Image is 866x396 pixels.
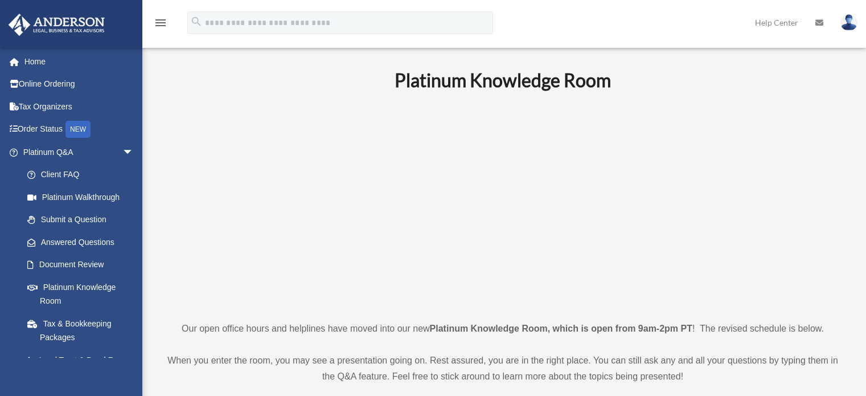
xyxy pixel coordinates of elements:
[16,276,145,312] a: Platinum Knowledge Room
[5,14,108,36] img: Anderson Advisors Platinum Portal
[8,50,151,73] a: Home
[162,321,843,337] p: Our open office hours and helplines have moved into our new ! The revised schedule is below.
[8,118,151,141] a: Order StatusNEW
[162,353,843,385] p: When you enter the room, you may see a presentation going on. Rest assured, you are in the right ...
[16,231,151,254] a: Answered Questions
[16,164,151,186] a: Client FAQ
[430,324,692,333] strong: Platinum Knowledge Room, which is open from 9am-2pm PT
[190,15,203,28] i: search
[16,312,151,349] a: Tax & Bookkeeping Packages
[16,209,151,231] a: Submit a Question
[332,107,674,300] iframe: 231110_Toby_KnowledgeRoom
[8,95,151,118] a: Tax Organizers
[395,69,611,91] b: Platinum Knowledge Room
[154,16,167,30] i: menu
[8,141,151,164] a: Platinum Q&Aarrow_drop_down
[16,254,151,276] a: Document Review
[65,121,91,138] div: NEW
[16,349,151,371] a: Land Trust & Deed Forum
[840,14,857,31] img: User Pic
[122,141,145,164] span: arrow_drop_down
[8,73,151,96] a: Online Ordering
[16,186,151,209] a: Platinum Walkthrough
[154,20,167,30] a: menu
